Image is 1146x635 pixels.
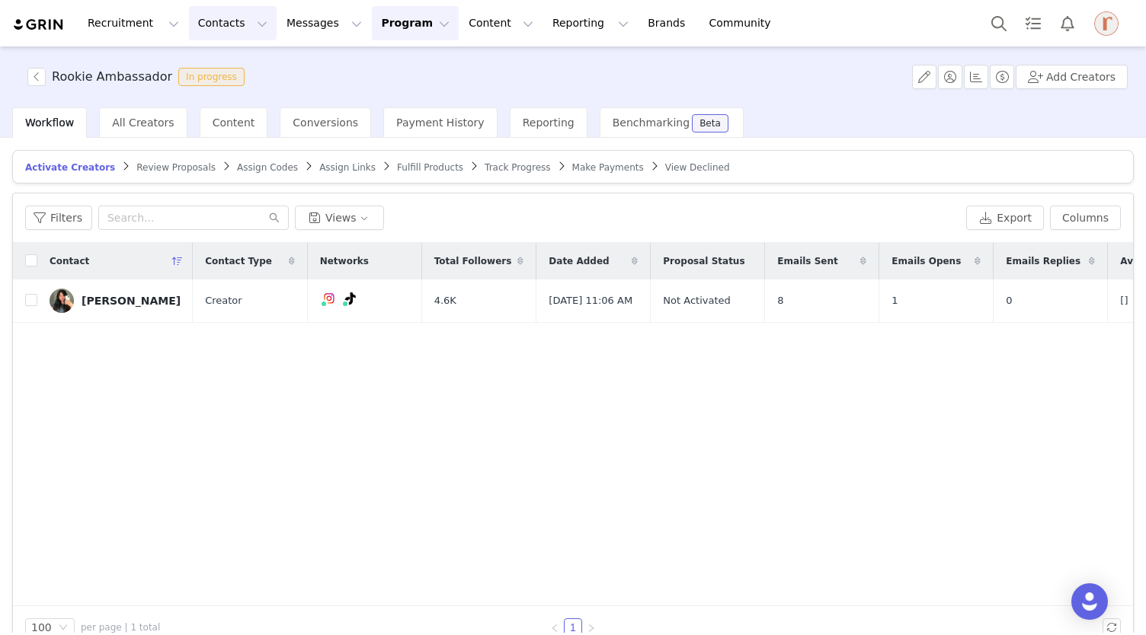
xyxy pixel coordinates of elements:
[12,18,66,32] img: grin logo
[52,68,172,86] h3: Rookie Ambassador
[98,206,289,230] input: Search...
[700,6,787,40] a: Community
[205,254,272,268] span: Contact Type
[1050,206,1121,230] button: Columns
[1006,254,1080,268] span: Emails Replies
[50,289,181,313] a: [PERSON_NAME]
[397,162,463,173] span: Fulfill Products
[189,6,277,40] button: Contacts
[1094,11,1119,36] img: 9ed2a0bb-481f-43df-835f-eef8fb7b62cf.png
[269,212,280,223] i: icon: search
[699,119,721,128] div: Beta
[372,6,459,40] button: Program
[549,293,632,308] span: [DATE] 11:06 AM
[184,57,220,70] p: Creators
[549,254,609,268] span: Date Added
[293,116,358,129] span: Conversions
[485,162,550,173] span: Track Progress
[277,6,371,40] button: Messages
[892,254,961,268] span: Emails Opens
[323,292,335,305] img: instagram.svg
[543,6,638,40] button: Reporting
[112,116,174,129] span: All Creators
[396,116,485,129] span: Payment History
[663,254,744,268] span: Proposal Status
[459,6,543,40] button: Content
[1085,11,1134,36] button: Profile
[184,102,228,115] p: Applicants
[523,116,575,129] span: Reporting
[27,68,251,86] span: [object Object]
[665,162,730,173] span: View Declined
[1051,6,1084,40] button: Notifications
[982,6,1016,40] button: Search
[777,293,783,308] span: 8
[81,621,160,634] span: per page | 1 total
[25,162,115,173] span: Activate Creators
[966,206,1044,230] button: Export
[136,162,216,173] span: Review Proposals
[82,295,181,307] div: [PERSON_NAME]
[25,206,92,230] button: Filters
[572,162,644,173] span: Make Payments
[613,116,690,129] span: Benchmarking
[663,293,730,308] span: Not Activated
[434,293,456,308] span: 4.6K
[1016,6,1050,40] a: Tasks
[237,162,298,173] span: Assign Codes
[184,80,225,93] p: Prospects
[78,6,188,40] button: Recruitment
[25,116,74,129] span: Workflow
[550,624,559,633] i: icon: left
[205,293,242,308] span: Creator
[295,206,384,230] button: Views
[320,254,369,268] span: Networks
[319,162,376,173] span: Assign Links
[1071,583,1108,620] div: Open Intercom Messenger
[587,624,596,633] i: icon: right
[639,6,699,40] a: Brands
[777,254,837,268] span: Emails Sent
[434,254,512,268] span: Total Followers
[892,293,898,308] span: 1
[1016,65,1128,89] button: Add Creators
[50,289,74,313] img: 8581a497-b34e-4d3c-a16d-987ad38c8be7.jpg
[59,623,68,633] i: icon: down
[50,254,89,268] span: Contact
